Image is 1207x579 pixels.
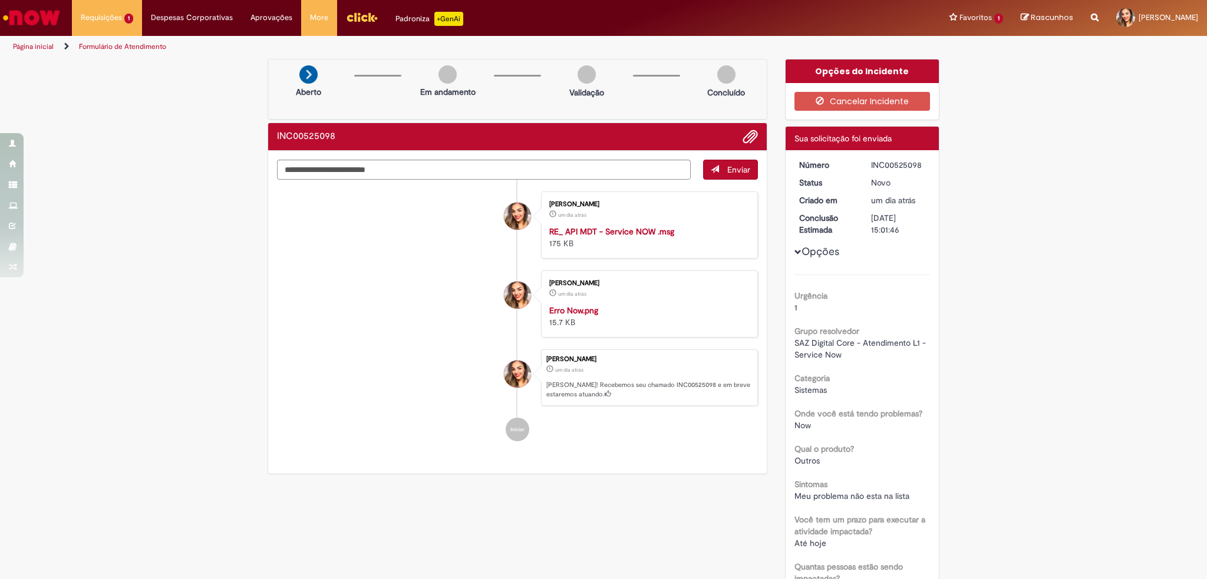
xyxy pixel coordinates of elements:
a: Formulário de Atendimento [79,42,166,51]
span: um dia atrás [555,366,583,373]
button: Enviar [703,160,758,180]
div: [PERSON_NAME] [549,280,746,287]
img: arrow-next.png [299,65,318,84]
img: ServiceNow [1,6,62,29]
div: 175 KB [549,226,746,249]
div: Grazieli De Oliveira [504,282,531,309]
div: Grazieli De Oliveira [504,360,531,388]
img: click_logo_yellow_360x200.png [346,8,378,26]
b: Onde você está tendo problemas? [794,408,922,419]
img: img-circle-grey.png [578,65,596,84]
ul: Trilhas de página [9,36,796,58]
b: Categoria [794,373,830,383]
span: um dia atrás [558,290,586,297]
time: 30/09/2025 13:01:46 [871,195,915,206]
img: img-circle-grey.png [438,65,457,84]
time: 30/09/2025 13:00:49 [558,211,586,219]
div: INC00525098 [871,159,926,171]
span: Rascunhos [1031,12,1073,23]
span: 1 [794,302,797,313]
ul: Histórico de tíquete [277,180,758,453]
img: img-circle-grey.png [717,65,736,84]
div: 15.7 KB [549,305,746,328]
button: Cancelar Incidente [794,92,931,111]
span: Sua solicitação foi enviada [794,133,892,144]
dt: Conclusão Estimada [790,212,863,236]
time: 30/09/2025 13:01:46 [555,366,583,373]
p: Em andamento [420,86,476,98]
button: Adicionar anexos [743,129,758,144]
span: Despesas Corporativas [151,12,233,24]
li: Grazieli De Oliveira [277,349,758,406]
div: [DATE] 15:01:46 [871,212,926,236]
span: Até hoje [794,538,826,548]
b: Grupo resolvedor [794,326,859,336]
div: Novo [871,177,926,188]
p: Concluído [707,87,745,98]
div: [PERSON_NAME] [549,201,746,208]
b: Urgência [794,290,827,301]
p: Aberto [296,86,321,98]
span: Now [794,420,811,431]
a: Erro Now.png [549,305,598,316]
time: 30/09/2025 13:00:07 [558,290,586,297]
span: 1 [124,14,133,24]
dt: Criado em [790,194,863,206]
div: Padroniza [395,12,463,26]
div: [PERSON_NAME] [546,356,751,363]
dt: Número [790,159,863,171]
p: Validação [569,87,604,98]
dt: Status [790,177,863,188]
div: 30/09/2025 13:01:46 [871,194,926,206]
b: Sintomas [794,479,827,489]
span: SAZ Digital Core - Atendimento L1 - Service Now [794,338,928,360]
h2: INC00525098 Histórico de tíquete [277,131,335,142]
span: Aprovações [250,12,292,24]
b: Você tem um prazo para executar a atividade impactada? [794,514,925,537]
span: 1 [994,14,1003,24]
span: Meu problema não esta na lista [794,491,909,501]
span: [PERSON_NAME] [1139,12,1198,22]
span: Requisições [81,12,122,24]
a: Página inicial [13,42,54,51]
textarea: Digite sua mensagem aqui... [277,160,691,180]
span: Enviar [727,164,750,175]
b: Qual o produto? [794,444,854,454]
div: Grazieli De Oliveira [504,203,531,230]
p: [PERSON_NAME]! Recebemos seu chamado INC00525098 e em breve estaremos atuando. [546,381,751,399]
span: Outros [794,455,820,466]
a: RE_ API MDT - Service NOW .msg [549,226,674,237]
span: um dia atrás [871,195,915,206]
a: Rascunhos [1021,12,1073,24]
p: +GenAi [434,12,463,26]
span: Favoritos [959,12,992,24]
span: More [310,12,328,24]
span: um dia atrás [558,211,586,219]
div: Opções do Incidente [786,59,939,83]
span: Sistemas [794,385,827,395]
